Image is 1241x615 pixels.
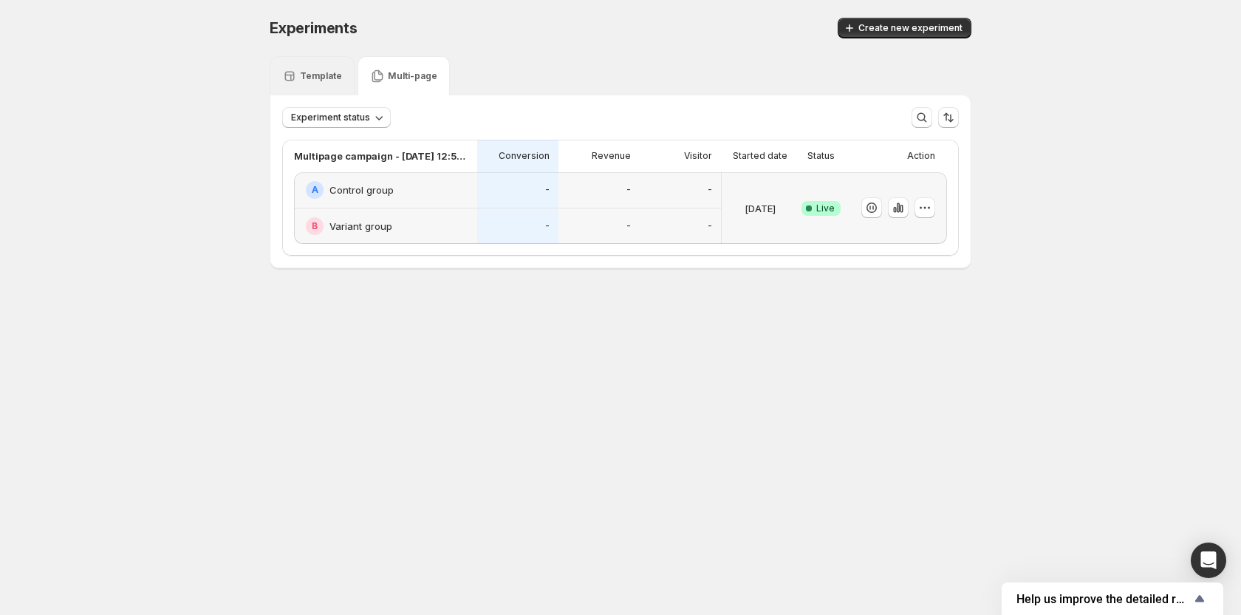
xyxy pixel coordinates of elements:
[291,112,370,123] span: Experiment status
[733,150,787,162] p: Started date
[545,220,550,232] p: -
[807,150,835,162] p: Status
[816,203,835,214] span: Live
[312,184,318,196] h2: A
[545,184,550,196] p: -
[626,184,631,196] p: -
[745,201,776,216] p: [DATE]
[1016,592,1191,606] span: Help us improve the detailed report for A/B campaigns
[499,150,550,162] p: Conversion
[1191,543,1226,578] div: Open Intercom Messenger
[684,150,712,162] p: Visitor
[388,70,437,82] p: Multi-page
[329,219,392,234] h2: Variant group
[708,184,712,196] p: -
[312,220,318,232] h2: B
[938,107,959,128] button: Sort the results
[708,220,712,232] p: -
[300,70,342,82] p: Template
[329,183,394,197] h2: Control group
[626,220,631,232] p: -
[838,18,971,38] button: Create new experiment
[858,22,963,34] span: Create new experiment
[270,19,358,37] span: Experiments
[592,150,631,162] p: Revenue
[907,150,935,162] p: Action
[294,149,468,163] p: Multipage campaign - [DATE] 12:57:46
[1016,590,1208,608] button: Show survey - Help us improve the detailed report for A/B campaigns
[282,107,391,128] button: Experiment status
